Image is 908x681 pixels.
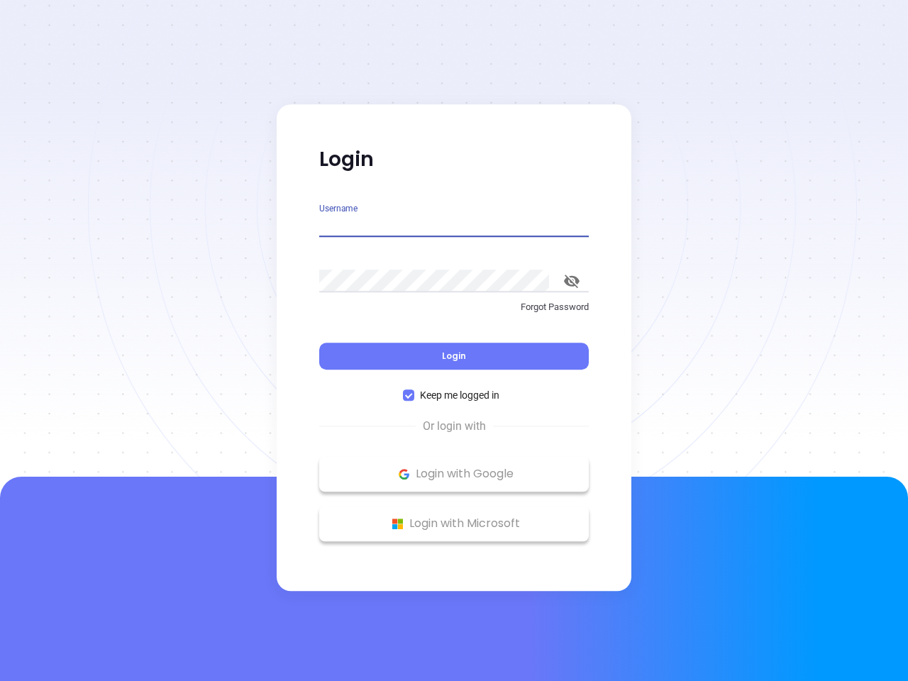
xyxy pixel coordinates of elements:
[442,350,466,362] span: Login
[319,300,589,326] a: Forgot Password
[326,513,582,534] p: Login with Microsoft
[414,387,505,403] span: Keep me logged in
[319,506,589,541] button: Microsoft Logo Login with Microsoft
[395,465,413,483] img: Google Logo
[319,456,589,492] button: Google Logo Login with Google
[319,204,358,213] label: Username
[555,264,589,298] button: toggle password visibility
[319,300,589,314] p: Forgot Password
[416,418,493,435] span: Or login with
[389,515,406,533] img: Microsoft Logo
[326,463,582,485] p: Login with Google
[319,343,589,370] button: Login
[319,147,589,172] p: Login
